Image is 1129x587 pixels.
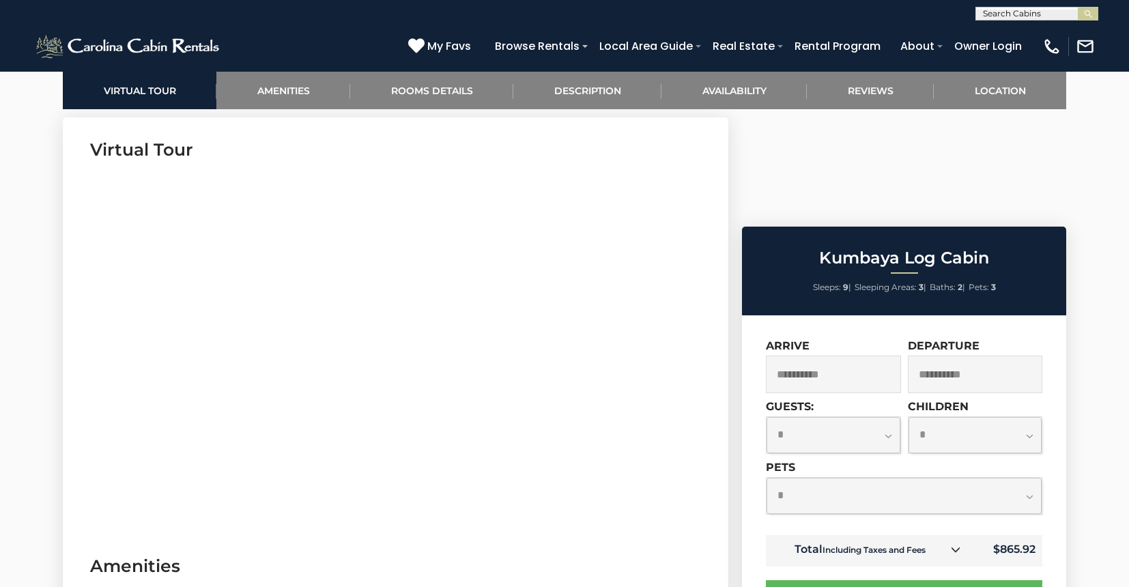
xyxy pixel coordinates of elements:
a: My Favs [408,38,474,55]
li: | [930,278,965,296]
a: Local Area Guide [592,34,700,58]
strong: 2 [958,282,962,292]
a: Availability [661,72,807,109]
label: Departure [908,339,980,352]
small: Including Taxes and Fees [823,545,926,555]
label: Guests: [766,400,814,413]
a: Rental Program [788,34,887,58]
label: Arrive [766,339,810,352]
img: White-1-2.png [34,33,223,60]
a: Description [513,72,661,109]
li: | [855,278,926,296]
a: Amenities [216,72,350,109]
img: mail-regular-white.png [1076,37,1095,56]
a: Rooms Details [350,72,513,109]
span: Pets: [969,282,989,292]
a: Location [934,72,1066,109]
a: About [894,34,941,58]
strong: 3 [991,282,996,292]
h2: Kumbaya Log Cabin [745,249,1063,267]
a: Virtual Tour [63,72,216,109]
strong: 3 [919,282,924,292]
span: Sleeping Areas: [855,282,917,292]
a: Owner Login [947,34,1029,58]
td: Total [766,535,971,567]
span: My Favs [427,38,471,55]
a: Browse Rentals [488,34,586,58]
td: $865.92 [971,535,1042,567]
a: Real Estate [706,34,782,58]
label: Pets [766,461,795,474]
li: | [813,278,851,296]
h3: Amenities [90,554,701,578]
img: phone-regular-white.png [1042,37,1061,56]
span: Sleeps: [813,282,841,292]
a: Reviews [807,72,934,109]
label: Children [908,400,969,413]
h3: Virtual Tour [90,138,701,162]
span: Baths: [930,282,956,292]
strong: 9 [843,282,848,292]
